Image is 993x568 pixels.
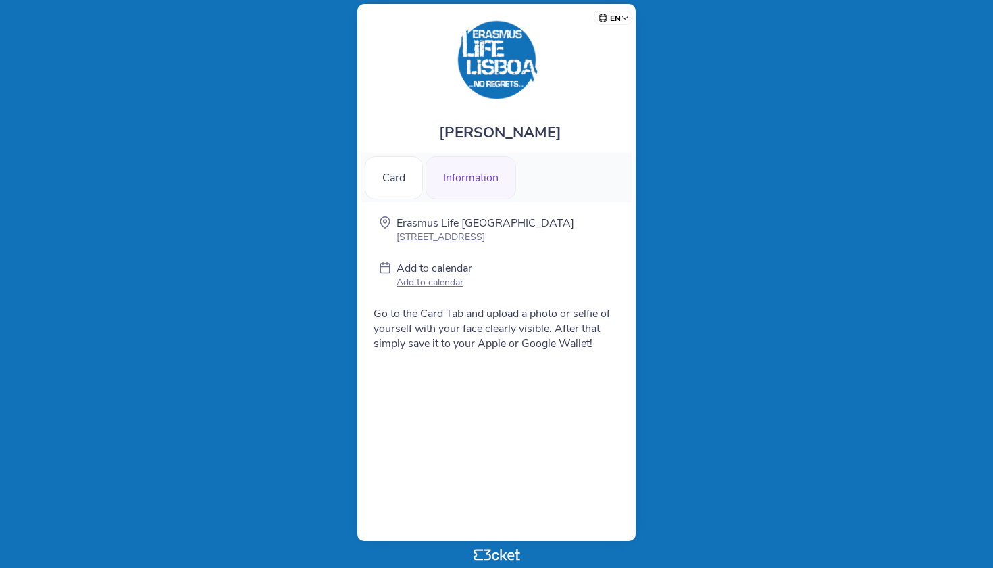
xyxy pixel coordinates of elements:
[426,169,516,184] a: Information
[397,216,574,243] a: Erasmus Life [GEOGRAPHIC_DATA] [STREET_ADDRESS]
[374,306,610,351] span: Go to the Card Tab and upload a photo or selfie of yourself with your face clearly visible. After...
[397,261,472,276] p: Add to calendar
[365,156,423,199] div: Card
[365,169,423,184] a: Card
[455,18,539,102] img: Erasmus Life Lisboa Card 2025
[439,122,561,143] span: [PERSON_NAME]
[397,216,574,231] p: Erasmus Life [GEOGRAPHIC_DATA]
[397,231,574,243] p: [STREET_ADDRESS]
[397,261,472,291] a: Add to calendar Add to calendar
[426,156,516,199] div: Information
[397,276,472,289] p: Add to calendar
